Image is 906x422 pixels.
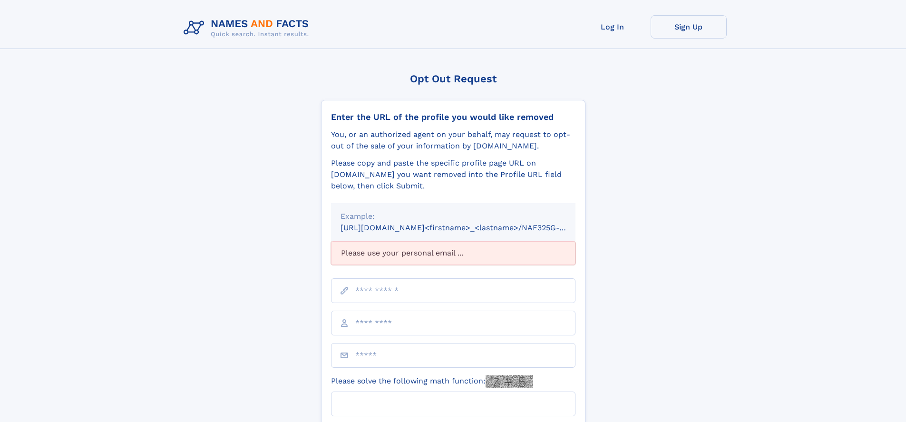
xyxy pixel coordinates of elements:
label: Please solve the following math function: [331,375,533,388]
div: Enter the URL of the profile you would like removed [331,112,575,122]
div: Opt Out Request [321,73,585,85]
img: Logo Names and Facts [180,15,317,41]
div: Example: [341,211,566,222]
div: Please copy and paste the specific profile page URL on [DOMAIN_NAME] you want removed into the Pr... [331,157,575,192]
a: Sign Up [651,15,727,39]
small: [URL][DOMAIN_NAME]<firstname>_<lastname>/NAF325G-xxxxxxxx [341,223,594,232]
div: You, or an authorized agent on your behalf, may request to opt-out of the sale of your informatio... [331,129,575,152]
a: Log In [575,15,651,39]
div: Please use your personal email ... [331,241,575,265]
